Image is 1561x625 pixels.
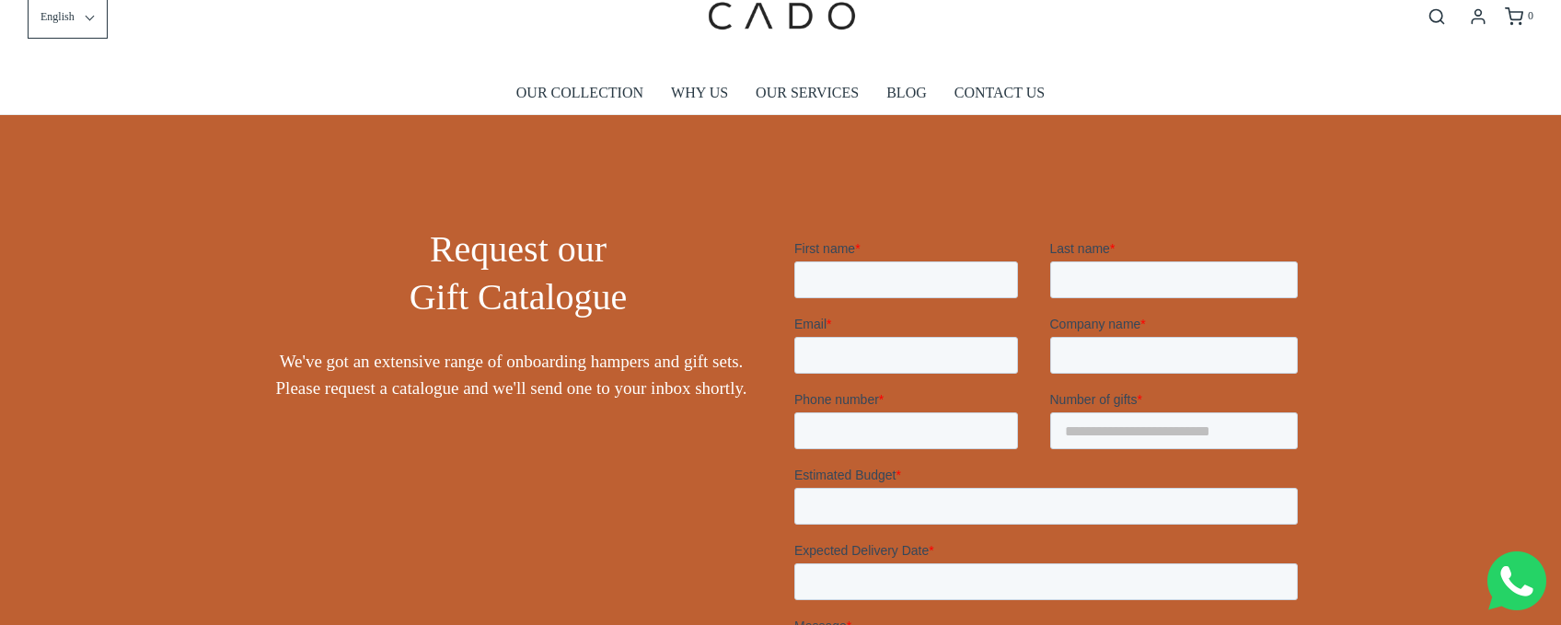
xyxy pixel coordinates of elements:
span: 0 [1528,9,1533,22]
a: BLOG [886,72,927,114]
span: English [40,8,75,26]
span: We've got an extensive range of onboarding hampers and gift sets. Please request a catalogue and ... [256,349,767,401]
img: Whatsapp [1487,551,1546,610]
a: WHY US [671,72,728,114]
span: Request our Gift Catalogue [410,228,628,318]
a: CONTACT US [954,72,1045,114]
button: Open search bar [1420,6,1453,27]
a: OUR SERVICES [756,72,859,114]
a: OUR COLLECTION [516,72,643,114]
a: 0 [1503,7,1533,26]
